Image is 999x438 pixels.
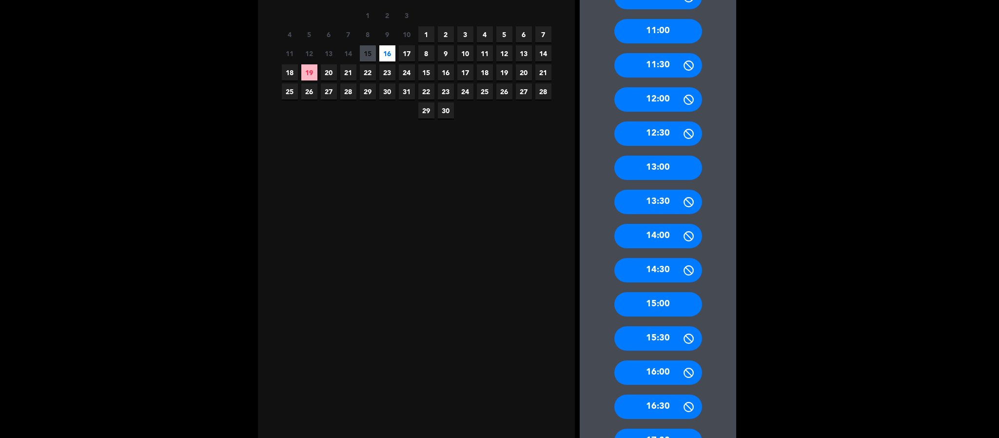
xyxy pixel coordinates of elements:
[438,83,454,100] span: 23
[301,83,317,100] span: 26
[282,83,298,100] span: 25
[614,87,702,112] div: 12:00
[438,45,454,61] span: 9
[516,26,532,42] span: 6
[379,26,395,42] span: 9
[418,83,434,100] span: 22
[360,83,376,100] span: 29
[477,26,493,42] span: 4
[614,53,702,78] div: 11:30
[360,26,376,42] span: 8
[477,83,493,100] span: 25
[457,26,473,42] span: 3
[282,26,298,42] span: 4
[301,45,317,61] span: 12
[614,326,702,351] div: 15:30
[379,83,395,100] span: 30
[496,45,512,61] span: 12
[438,64,454,80] span: 16
[301,64,317,80] span: 19
[614,258,702,282] div: 14:30
[418,102,434,119] span: 29
[399,83,415,100] span: 31
[418,45,434,61] span: 8
[535,45,551,61] span: 14
[379,7,395,23] span: 2
[438,102,454,119] span: 30
[516,83,532,100] span: 27
[477,45,493,61] span: 11
[379,45,395,61] span: 16
[399,26,415,42] span: 10
[496,83,512,100] span: 26
[340,83,356,100] span: 28
[340,64,356,80] span: 21
[321,26,337,42] span: 6
[614,292,702,317] div: 15:00
[457,83,473,100] span: 24
[614,395,702,419] div: 16:30
[360,64,376,80] span: 22
[399,64,415,80] span: 24
[438,26,454,42] span: 2
[282,45,298,61] span: 11
[418,64,434,80] span: 15
[614,360,702,385] div: 16:00
[418,26,434,42] span: 1
[516,45,532,61] span: 13
[360,7,376,23] span: 1
[399,7,415,23] span: 3
[496,64,512,80] span: 19
[321,83,337,100] span: 27
[535,83,551,100] span: 28
[340,26,356,42] span: 7
[282,64,298,80] span: 18
[614,121,702,146] div: 12:30
[516,64,532,80] span: 20
[457,45,473,61] span: 10
[301,26,317,42] span: 5
[457,64,473,80] span: 17
[321,64,337,80] span: 20
[535,64,551,80] span: 21
[321,45,337,61] span: 13
[399,45,415,61] span: 17
[360,45,376,61] span: 15
[535,26,551,42] span: 7
[614,190,702,214] div: 13:30
[477,64,493,80] span: 18
[614,156,702,180] div: 13:00
[379,64,395,80] span: 23
[614,224,702,248] div: 14:00
[496,26,512,42] span: 5
[340,45,356,61] span: 14
[614,19,702,43] div: 11:00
